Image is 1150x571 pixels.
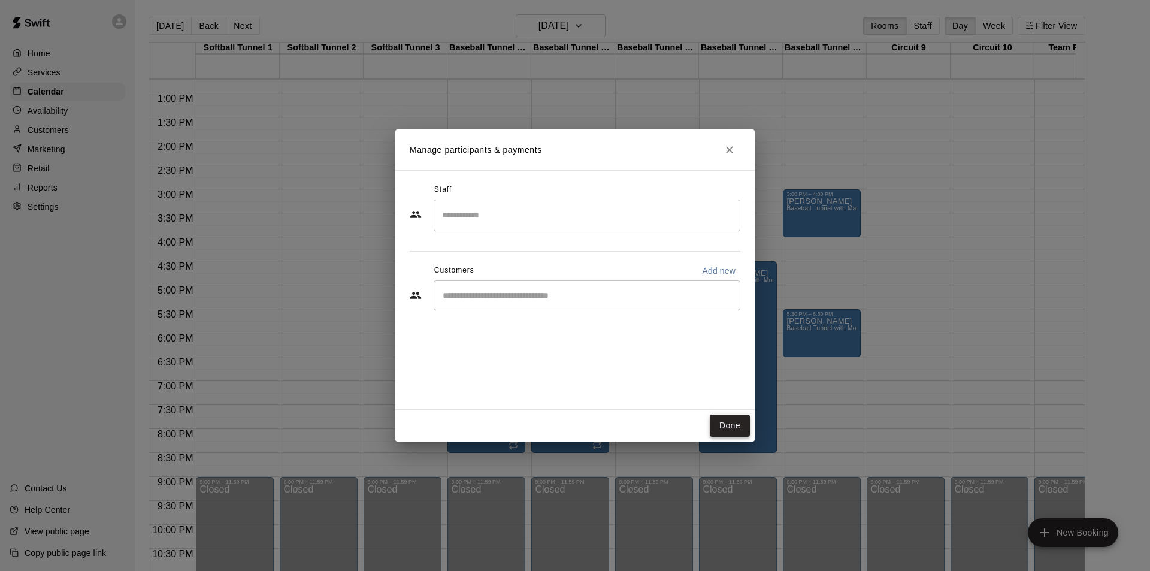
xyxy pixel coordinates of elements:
[710,415,750,437] button: Done
[697,261,740,280] button: Add new
[410,209,422,220] svg: Staff
[719,139,740,161] button: Close
[434,261,474,280] span: Customers
[410,144,542,156] p: Manage participants & payments
[410,289,422,301] svg: Customers
[434,200,740,231] div: Search staff
[702,265,736,277] p: Add new
[434,180,452,200] span: Staff
[434,280,740,310] div: Start typing to search customers...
